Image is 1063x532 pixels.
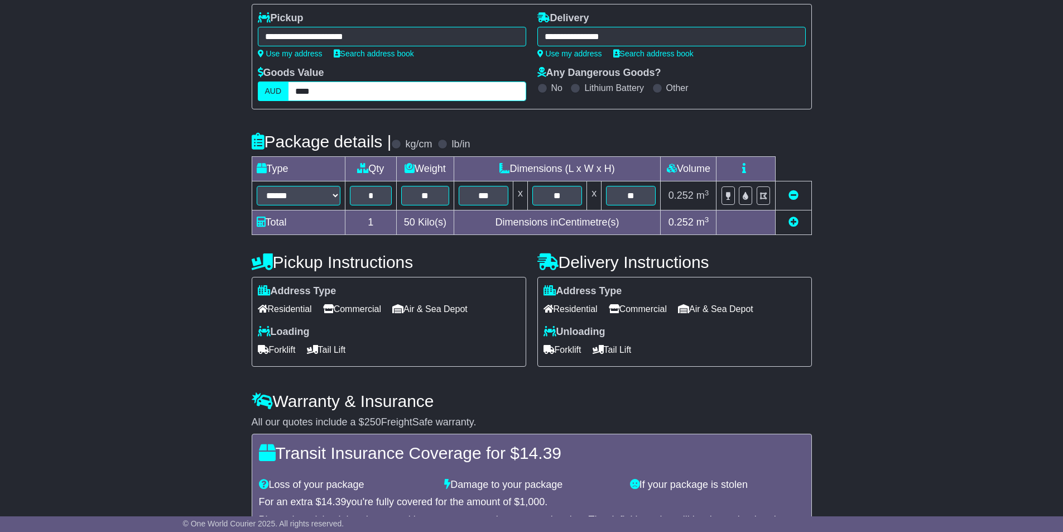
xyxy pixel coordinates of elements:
[258,341,296,358] span: Forklift
[258,12,304,25] label: Pickup
[323,300,381,318] span: Commercial
[543,300,598,318] span: Residential
[609,300,667,318] span: Commercial
[661,157,716,181] td: Volume
[520,496,545,507] span: 1,000
[258,300,312,318] span: Residential
[537,49,602,58] a: Use my address
[397,157,454,181] td: Weight
[696,217,709,228] span: m
[252,132,392,151] h4: Package details |
[404,217,415,228] span: 50
[587,181,602,210] td: x
[258,285,336,298] label: Address Type
[451,138,470,151] label: lb/in
[666,83,689,93] label: Other
[705,189,709,197] sup: 3
[454,210,661,235] td: Dimensions in Centimetre(s)
[364,416,381,428] span: 250
[259,496,805,509] div: For an extra $ you're fully covered for the amount of $ .
[551,83,562,93] label: No
[252,157,345,181] td: Type
[668,217,694,228] span: 0.252
[258,82,289,101] label: AUD
[258,326,310,338] label: Loading
[259,444,805,462] h4: Transit Insurance Coverage for $
[543,326,605,338] label: Unloading
[543,341,581,358] span: Forklift
[439,479,624,491] div: Damage to your package
[678,300,753,318] span: Air & Sea Depot
[543,285,622,298] label: Address Type
[696,190,709,201] span: m
[258,49,323,58] a: Use my address
[183,519,344,528] span: © One World Courier 2025. All rights reserved.
[252,253,526,271] h4: Pickup Instructions
[705,215,709,224] sup: 3
[537,67,661,79] label: Any Dangerous Goods?
[345,157,397,181] td: Qty
[788,190,799,201] a: Remove this item
[513,181,527,210] td: x
[392,300,468,318] span: Air & Sea Depot
[334,49,414,58] a: Search address book
[252,210,345,235] td: Total
[397,210,454,235] td: Kilo(s)
[252,392,812,410] h4: Warranty & Insurance
[321,496,347,507] span: 14.39
[253,479,439,491] div: Loss of your package
[307,341,346,358] span: Tail Lift
[345,210,397,235] td: 1
[258,67,324,79] label: Goods Value
[593,341,632,358] span: Tail Lift
[537,12,589,25] label: Delivery
[584,83,644,93] label: Lithium Battery
[788,217,799,228] a: Add new item
[252,416,812,429] div: All our quotes include a $ FreightSafe warranty.
[668,190,694,201] span: 0.252
[454,157,661,181] td: Dimensions (L x W x H)
[520,444,561,462] span: 14.39
[624,479,810,491] div: If your package is stolen
[537,253,812,271] h4: Delivery Instructions
[405,138,432,151] label: kg/cm
[613,49,694,58] a: Search address book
